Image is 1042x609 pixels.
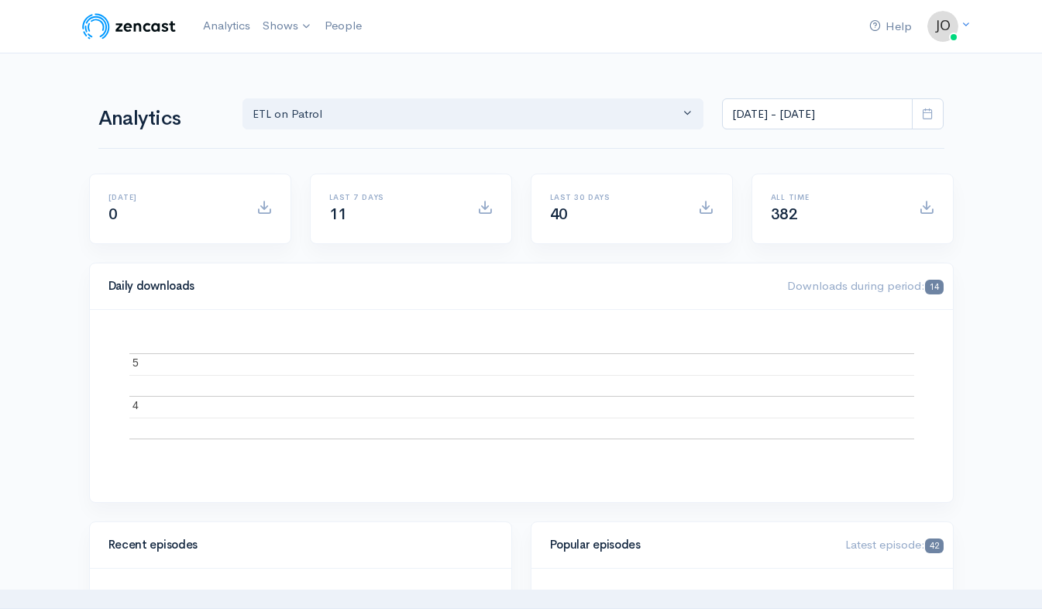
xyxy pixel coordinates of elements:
[256,9,318,43] a: Shows
[197,9,256,43] a: Analytics
[108,329,934,483] svg: A chart.
[787,278,943,293] span: Downloads during period:
[318,9,368,43] a: People
[108,280,769,293] h4: Daily downloads
[132,356,139,368] text: 5
[927,11,958,42] img: ...
[98,108,224,130] h1: Analytics
[80,11,178,42] img: ZenCast Logo
[329,193,459,201] h6: Last 7 days
[108,538,483,552] h4: Recent episodes
[771,205,798,224] span: 382
[771,193,900,201] h6: All time
[242,98,704,130] button: ETL on Patrol
[863,10,918,43] a: Help
[925,538,943,553] span: 42
[253,105,680,123] div: ETL on Patrol
[329,205,347,224] span: 11
[989,556,1027,594] iframe: gist-messenger-bubble-iframe
[132,398,139,411] text: 4
[108,193,238,201] h6: [DATE]
[108,205,118,224] span: 0
[550,193,679,201] h6: Last 30 days
[925,280,943,294] span: 14
[722,98,913,130] input: analytics date range selector
[845,537,943,552] span: Latest episode:
[550,205,568,224] span: 40
[550,538,827,552] h4: Popular episodes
